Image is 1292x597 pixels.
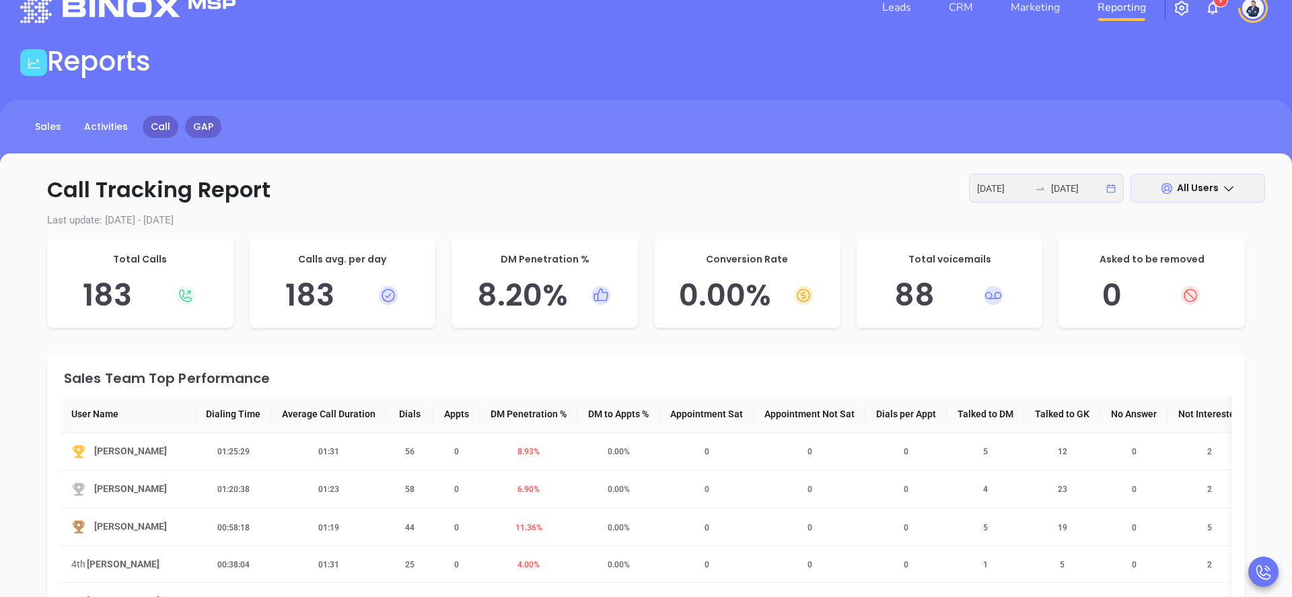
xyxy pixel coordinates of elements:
[696,560,717,569] span: 0
[209,447,258,456] span: 01:25:29
[509,560,548,569] span: 4.00 %
[446,447,467,456] span: 0
[509,485,548,494] span: 6.90 %
[668,277,827,314] h5: 0.00 %
[1100,396,1168,433] th: No Answer
[1199,485,1220,494] span: 2
[696,523,717,532] span: 0
[397,485,423,494] span: 58
[209,523,258,532] span: 00:58:18
[1024,396,1100,433] th: Talked to GK
[446,560,467,569] span: 0
[94,519,167,534] span: [PERSON_NAME]
[600,485,638,494] span: 0.00 %
[209,560,258,569] span: 00:38:04
[310,523,347,532] span: 01:19
[1124,485,1145,494] span: 0
[71,444,86,459] img: Top-YuorZo0z.svg
[754,396,865,433] th: Appointment Not Sat
[870,252,1030,267] p: Total voicemails
[143,116,178,138] a: Call
[64,372,1231,385] div: Sales Team Top Performance
[61,396,195,433] th: User Name
[61,252,220,267] p: Total Calls
[27,116,69,138] a: Sales
[71,557,85,571] span: 4th
[799,485,820,494] span: 0
[1124,447,1145,456] span: 0
[480,396,577,433] th: DM Penetration %
[668,252,827,267] p: Conversion Rate
[1168,396,1251,433] th: Not Interested
[94,481,167,497] span: [PERSON_NAME]
[799,560,820,569] span: 0
[195,396,271,433] th: Dialing Time
[94,444,167,459] span: [PERSON_NAME]
[659,396,754,433] th: Appointment Sat
[446,523,467,532] span: 0
[310,485,347,494] span: 01:23
[397,560,423,569] span: 25
[1199,523,1220,532] span: 5
[386,396,433,433] th: Dials
[1072,277,1231,314] h5: 0
[271,396,386,433] th: Average Call Duration
[947,396,1024,433] th: Talked to DM
[446,485,467,494] span: 0
[870,277,1030,314] h5: 88
[600,560,638,569] span: 0.00 %
[71,520,86,534] img: Third-KkzKhbNG.svg
[896,485,917,494] span: 0
[263,252,423,267] p: Calls avg. per day
[1035,183,1046,194] span: to
[696,485,717,494] span: 0
[465,252,624,267] p: DM Penetration %
[896,560,917,569] span: 0
[1072,252,1231,267] p: Asked to be removed
[975,447,996,456] span: 5
[397,523,423,532] span: 44
[509,447,548,456] span: 8.93 %
[1050,447,1075,456] span: 12
[27,174,1265,206] p: Call Tracking Report
[1035,183,1046,194] span: swap-right
[975,560,996,569] span: 1
[975,523,996,532] span: 5
[27,213,1265,228] p: Last update: [DATE] - [DATE]
[433,396,480,433] th: Appts
[1124,523,1145,532] span: 0
[310,447,347,456] span: 01:31
[865,396,947,433] th: Dials per Appt
[507,523,550,532] span: 11.36 %
[577,396,659,433] th: DM to Appts %
[799,447,820,456] span: 0
[310,560,347,569] span: 01:31
[397,447,423,456] span: 56
[975,485,996,494] span: 4
[465,277,624,314] h5: 8.20 %
[47,45,151,77] h1: Reports
[1124,560,1145,569] span: 0
[209,485,258,494] span: 01:20:38
[696,447,717,456] span: 0
[977,181,1030,196] input: Start date
[1177,181,1219,195] span: All Users
[1052,560,1073,569] span: 5
[1199,447,1220,456] span: 2
[61,277,220,314] h5: 183
[1051,181,1104,196] input: End date
[71,482,86,497] img: Second-C4a_wmiL.svg
[600,447,638,456] span: 0.00 %
[1199,560,1220,569] span: 2
[76,116,136,138] a: Activities
[185,116,221,138] a: GAP
[896,523,917,532] span: 0
[87,557,159,571] span: [PERSON_NAME]
[799,523,820,532] span: 0
[263,277,423,314] h5: 183
[600,523,638,532] span: 0.00 %
[1050,523,1075,532] span: 19
[1050,485,1075,494] span: 23
[896,447,917,456] span: 0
